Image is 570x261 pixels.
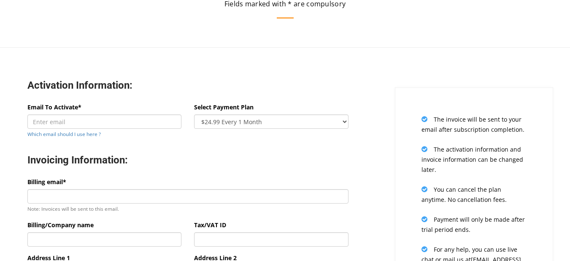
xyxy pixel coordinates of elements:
iframe: Chat Widget [528,220,570,261]
input: Enter email [27,114,181,129]
label: Email To Activate* [27,102,81,112]
label: Billing email* [27,177,66,187]
div: Widget de chat [528,220,570,261]
h3: Activation Information: [27,79,348,92]
h3: Invoicing Information: [27,154,348,167]
p: The invoice will be sent to your email after subscription completion. [421,114,527,135]
label: Billing/Company name [27,220,94,230]
label: Tax/VAT ID [194,220,226,230]
p: The activation information and invoice information can be changed later. [421,144,527,175]
label: Select Payment Plan [194,102,254,112]
a: Which email should I use here ? [27,130,101,137]
small: Note: Invoices will be sent to this email. [27,205,119,212]
p: Payment will only be made after trial period ends. [421,214,527,235]
p: You can cancel the plan anytime. No cancellation fees. [421,184,527,205]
